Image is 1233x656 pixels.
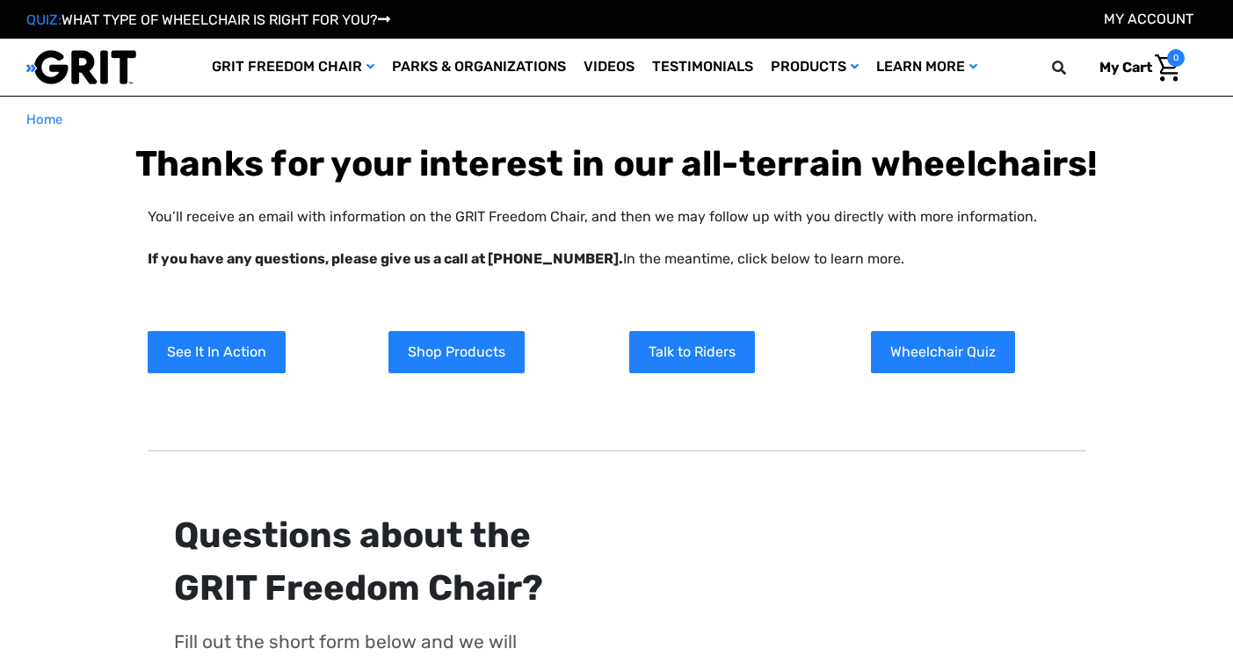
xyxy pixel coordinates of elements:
a: Home [26,110,62,130]
img: Cart [1155,54,1180,82]
strong: If you have any questions, please give us a call at [PHONE_NUMBER]. [148,250,623,267]
a: See It In Action [148,331,286,373]
a: GRIT Freedom Chair [203,39,383,96]
img: GRIT All-Terrain Wheelchair and Mobility Equipment [26,49,136,85]
a: Wheelchair Quiz [871,331,1015,373]
input: Search [1060,49,1086,86]
p: You’ll receive an email with information on the GRIT Freedom Chair, and then we may follow up wit... [148,206,1084,270]
a: Learn More [867,39,986,96]
a: Cart with 0 items [1086,49,1185,86]
a: Shop Products [388,331,525,373]
span: Home [26,112,62,127]
a: Account [1104,11,1193,27]
nav: Breadcrumb [26,110,1207,130]
a: Products [762,39,867,96]
div: Questions about the GRIT Freedom Chair? [174,509,555,615]
span: QUIZ: [26,11,62,28]
span: 0 [1167,49,1185,67]
b: Thanks for your interest in our all-terrain wheelchairs! [135,143,1099,184]
span: My Cart [1099,59,1152,76]
a: Talk to Riders [629,331,755,373]
a: QUIZ:WHAT TYPE OF WHEELCHAIR IS RIGHT FOR YOU? [26,11,390,28]
a: Testimonials [643,39,762,96]
a: Videos [575,39,643,96]
a: Parks & Organizations [383,39,575,96]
